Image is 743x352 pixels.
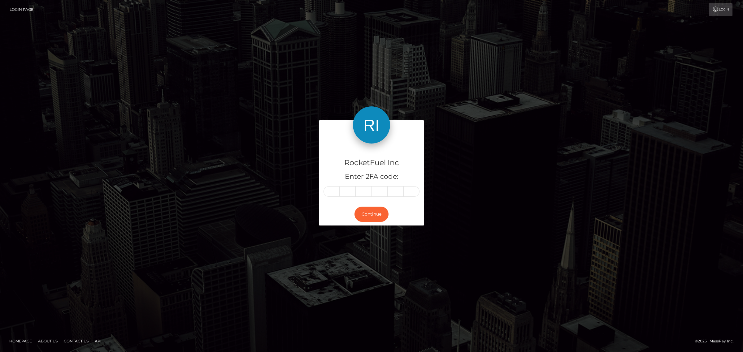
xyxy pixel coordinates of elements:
button: Continue [354,207,389,222]
h5: Enter 2FA code: [324,172,419,182]
a: API [92,336,104,346]
div: © 2025 , MassPay Inc. [695,338,738,345]
a: About Us [36,336,60,346]
a: Login Page [10,3,33,16]
a: Homepage [7,336,34,346]
img: RocketFuel Inc [353,106,390,144]
a: Contact Us [61,336,91,346]
a: Login [709,3,732,16]
h4: RocketFuel Inc [324,157,419,168]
